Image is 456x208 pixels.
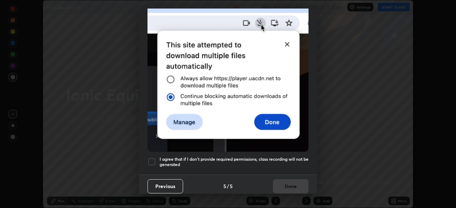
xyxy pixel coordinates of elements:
button: Previous [147,179,183,193]
h5: I agree that if I don't provide required permissions, class recording will not be generated [160,156,309,167]
h4: / [227,182,229,190]
h4: 5 [230,182,233,190]
h4: 5 [223,182,226,190]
